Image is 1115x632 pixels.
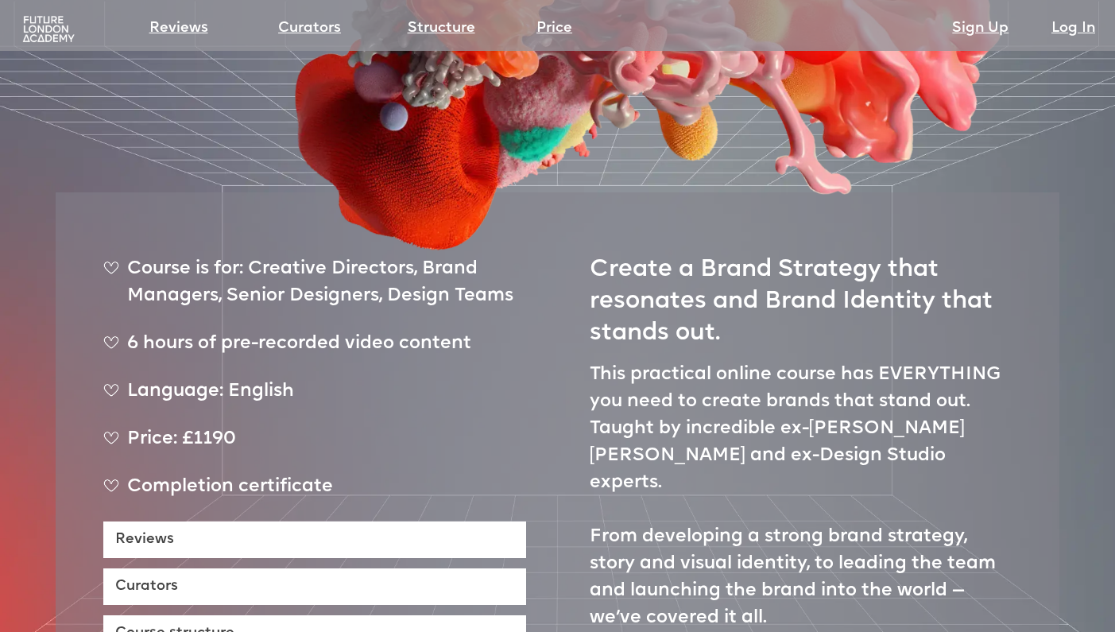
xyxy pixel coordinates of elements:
div: Completion certificate [103,474,526,514]
a: Curators [278,17,341,40]
a: Reviews [149,17,208,40]
div: 6 hours of pre-recorded video content [103,331,526,370]
a: Curators [103,568,526,605]
p: This practical online course has EVERYTHING you need to create brands that stand out. Taught by i... [590,362,1012,632]
div: Price: £1190 [103,426,526,466]
h2: Create a Brand Strategy that resonates and Brand Identity that stands out. [590,240,1012,350]
a: Sign Up [952,17,1009,40]
a: Log In [1051,17,1095,40]
a: Reviews [103,521,526,558]
div: Language: English [103,378,526,418]
a: Price [536,17,572,40]
a: Structure [408,17,475,40]
div: Course is for: Creative Directors, Brand Managers, Senior Designers, Design Teams [103,256,526,323]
